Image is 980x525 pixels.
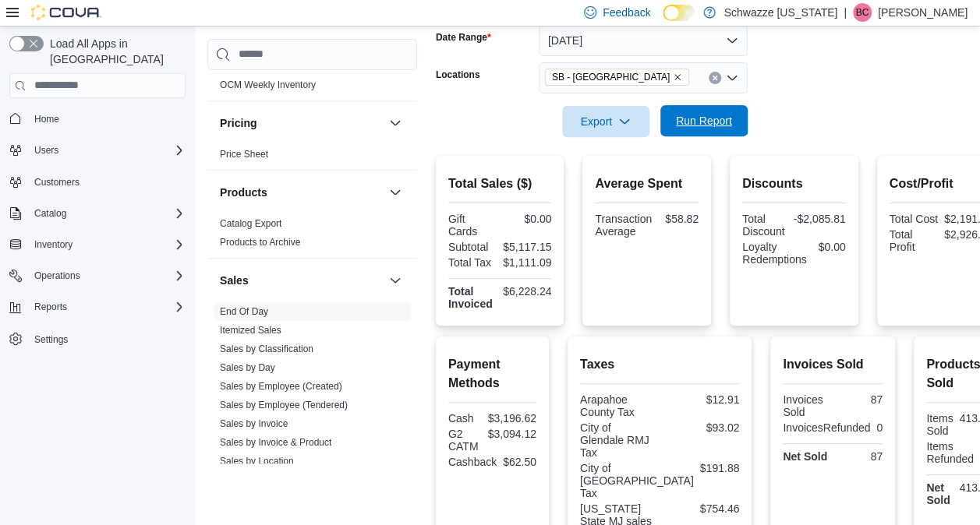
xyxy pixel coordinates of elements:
[926,481,950,506] strong: Net Sold
[676,113,732,129] span: Run Report
[844,3,847,22] p: |
[709,72,721,84] button: Clear input
[663,502,739,515] div: $754.46
[3,171,192,193] button: Customers
[28,172,186,192] span: Customers
[220,343,313,355] span: Sales by Classification
[503,285,551,298] div: $6,228.24
[31,5,101,20] img: Cova
[9,101,186,391] nav: Complex example
[539,25,748,56] button: [DATE]
[448,174,552,193] h2: Total Sales ($)
[34,301,67,313] span: Reports
[571,106,640,137] span: Export
[220,115,256,131] h3: Pricing
[28,266,87,285] button: Operations
[207,145,417,170] div: Pricing
[220,185,383,200] button: Products
[28,141,186,160] span: Users
[386,183,405,202] button: Products
[783,355,883,374] h2: Invoices Sold
[220,236,300,248] span: Products to Archive
[580,462,694,499] div: City of [GEOGRAPHIC_DATA] Tax
[742,213,787,238] div: Total Discount
[34,113,59,125] span: Home
[220,305,268,318] span: End Of Day
[3,139,192,161] button: Users
[436,31,491,44] label: Date Range
[503,241,551,253] div: $5,117.15
[28,235,186,254] span: Inventory
[3,296,192,318] button: Reports
[220,273,249,288] h3: Sales
[220,381,342,392] a: Sales by Employee (Created)
[220,306,268,317] a: End Of Day
[853,3,872,22] div: Brennan Croy
[890,213,938,225] div: Total Cost
[448,213,497,238] div: Gift Cards
[220,237,300,248] a: Products to Archive
[878,3,968,22] p: [PERSON_NAME]
[28,109,186,129] span: Home
[503,213,551,225] div: $0.00
[28,329,186,348] span: Settings
[220,217,281,230] span: Catalog Export
[220,399,348,411] span: Sales by Employee (Tendered)
[220,436,331,449] span: Sales by Invoice & Product
[794,213,846,225] div: -$2,085.81
[207,214,417,258] div: Products
[503,256,551,269] div: $1,111.09
[220,418,288,429] a: Sales by Invoice
[220,79,316,91] span: OCM Weekly Inventory
[34,333,68,346] span: Settings
[700,462,740,474] div: $191.88
[3,234,192,255] button: Inventory
[562,106,649,137] button: Export
[220,324,281,336] span: Itemized Sales
[28,266,186,285] span: Operations
[448,412,482,425] div: Cash
[580,393,656,418] div: Arapahoe County Tax
[580,421,656,459] div: City of Glendale RMJ Tax
[783,450,827,463] strong: Net Sold
[673,72,682,82] button: Remove SB - Glendale from selection in this group
[545,69,689,86] span: SB - Glendale
[34,270,80,282] span: Operations
[28,330,74,349] a: Settings
[220,115,383,131] button: Pricing
[28,298,73,316] button: Reports
[448,285,493,310] strong: Total Invoiced
[220,455,294,467] span: Sales by Location
[742,241,807,266] div: Loyalty Redemptions
[663,421,739,434] div: $93.02
[783,421,870,434] div: InvoicesRefunded
[488,412,536,425] div: $3,196.62
[34,176,80,189] span: Customers
[3,107,192,130] button: Home
[220,380,342,393] span: Sales by Employee (Created)
[603,5,650,20] span: Feedback
[726,72,738,84] button: Open list of options
[220,185,267,200] h3: Products
[44,36,186,67] span: Load All Apps in [GEOGRAPHIC_DATA]
[3,265,192,287] button: Operations
[488,428,536,440] div: $3,094.12
[856,3,869,22] span: BC
[28,235,79,254] button: Inventory
[34,238,73,251] span: Inventory
[836,450,883,463] div: 87
[552,69,670,85] span: SB - [GEOGRAPHIC_DATA]
[448,428,482,453] div: G2 CATM
[658,213,699,225] div: $58.82
[503,456,536,468] div: $62.50
[220,437,331,448] a: Sales by Invoice & Product
[220,456,294,467] a: Sales by Location
[580,355,739,374] h2: Taxes
[220,344,313,354] a: Sales by Classification
[742,174,846,193] h2: Discounts
[28,204,73,223] button: Catalog
[220,218,281,229] a: Catalog Export
[448,241,497,253] div: Subtotal
[220,273,383,288] button: Sales
[28,204,186,223] span: Catalog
